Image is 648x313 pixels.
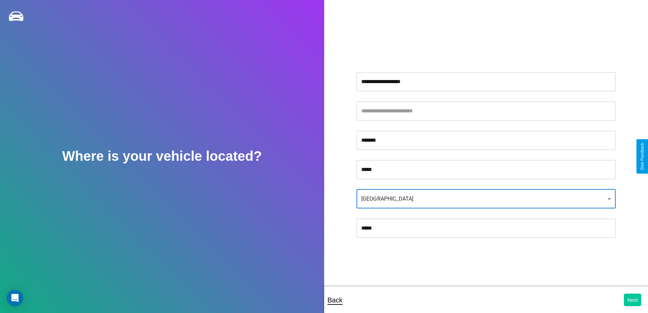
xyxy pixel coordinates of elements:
p: Back [328,294,343,306]
div: Give Feedback [640,143,645,170]
button: Next [624,294,641,306]
div: [GEOGRAPHIC_DATA] [356,189,616,208]
h2: Where is your vehicle located? [62,148,262,164]
div: Open Intercom Messenger [7,290,23,306]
